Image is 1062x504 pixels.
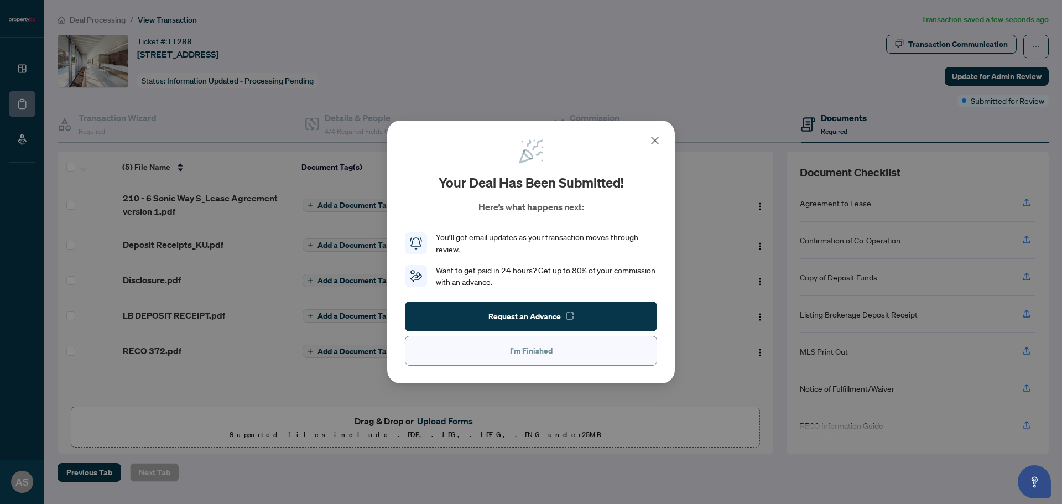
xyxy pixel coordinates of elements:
[1018,465,1051,498] button: Open asap
[439,174,624,191] h2: Your deal has been submitted!
[478,200,584,214] p: Here’s what happens next:
[510,342,553,360] span: I'm Finished
[405,302,657,331] button: Request an Advance
[436,231,657,256] div: You’ll get email updates as your transaction moves through review.
[488,308,561,325] span: Request an Advance
[436,264,657,289] div: Want to get paid in 24 hours? Get up to 80% of your commission with an advance.
[405,336,657,366] button: I'm Finished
